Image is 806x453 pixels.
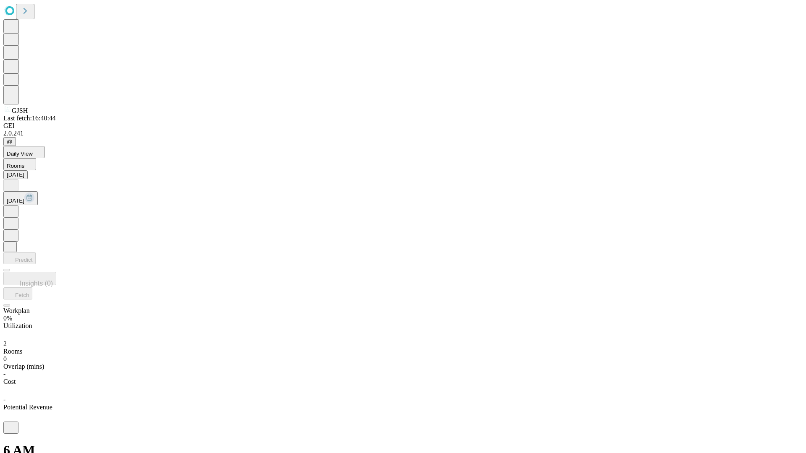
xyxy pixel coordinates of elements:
span: [DATE] [7,198,24,204]
span: Daily View [7,151,33,157]
button: Predict [3,252,36,264]
span: 2 [3,340,7,347]
button: Daily View [3,146,44,158]
button: [DATE] [3,170,28,179]
span: GJSH [12,107,28,114]
button: Fetch [3,287,32,299]
span: Rooms [3,348,22,355]
span: Overlap (mins) [3,363,44,370]
button: Insights (0) [3,272,56,285]
span: @ [7,138,13,145]
span: Workplan [3,307,30,314]
span: Last fetch: 16:40:44 [3,115,56,122]
span: Rooms [7,163,24,169]
span: Utilization [3,322,32,329]
span: 0% [3,315,12,322]
button: [DATE] [3,191,38,205]
button: @ [3,137,16,146]
div: GEI [3,122,803,130]
span: Potential Revenue [3,404,52,411]
div: 2.0.241 [3,130,803,137]
span: Insights (0) [20,280,53,287]
span: 0 [3,355,7,362]
span: - [3,370,5,377]
button: Rooms [3,158,36,170]
span: - [3,396,5,403]
span: Cost [3,378,16,385]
